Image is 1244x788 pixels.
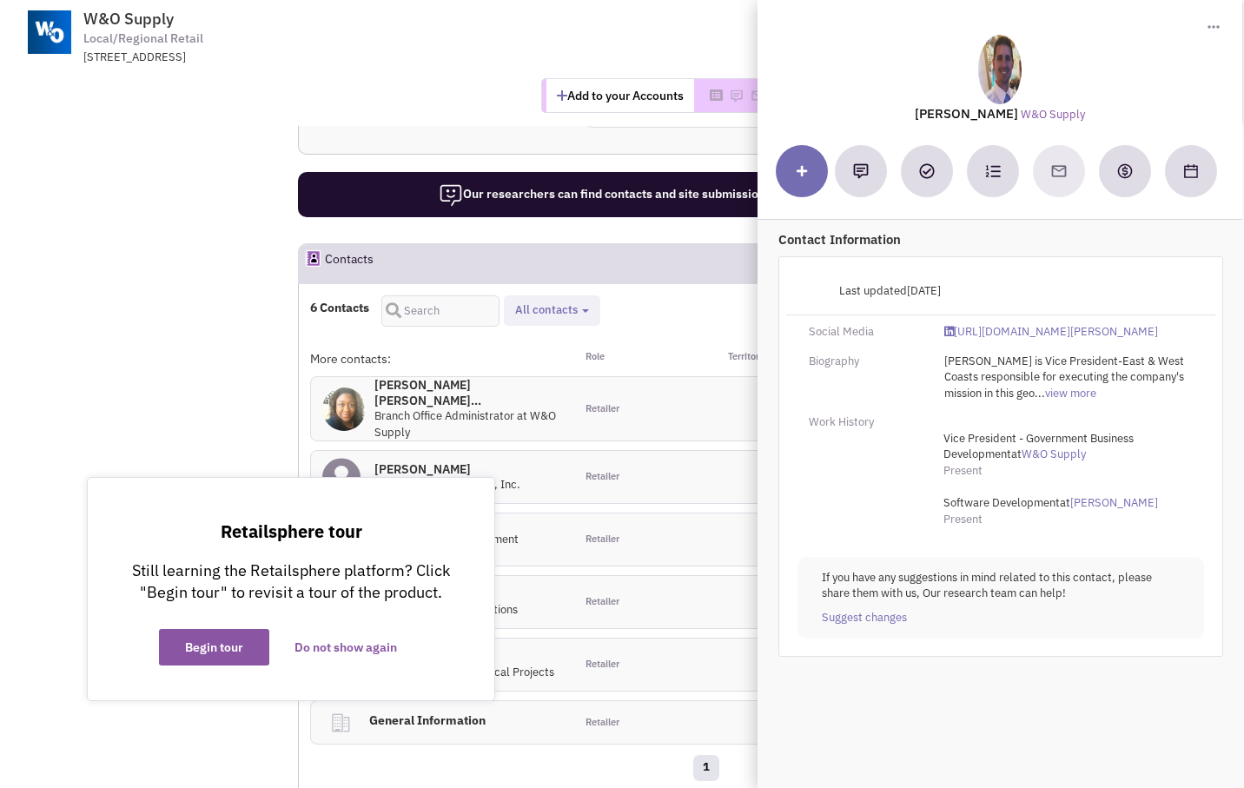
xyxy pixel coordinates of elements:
div: Last updated [797,275,952,308]
h4: 6 Contacts [310,300,369,315]
span: [PERSON_NAME] is Vice President-East & West Coasts responsible for executing the company's missio... [944,354,1184,401]
span: Retailer [586,533,619,546]
span: Vice President - Government Business Development [943,431,1134,462]
span: Our researchers can find contacts and site submission requirements [439,186,844,202]
span: Present [943,463,983,478]
img: Please add to your accounts [751,89,764,103]
span: Local/Regional Retail [83,30,203,48]
img: Add a Task [919,163,935,179]
input: Search [381,295,500,327]
div: Role [574,350,706,368]
button: Do not show again [268,629,423,665]
button: Begin tour [159,629,269,665]
button: Add to your Accounts [546,79,694,112]
a: 1 [693,755,719,781]
a: Suggest changes [822,610,907,626]
span: at [943,431,1134,462]
span: Retailer [586,402,619,416]
span: Branch Office Administrator at W&O Supply [374,408,556,440]
div: [STREET_ADDRESS] [83,50,537,66]
span: Software Development [943,495,1060,510]
a: W&O Supply [1021,107,1085,123]
span: Retailer [586,595,619,609]
a: [PERSON_NAME] [1070,495,1158,512]
h4: [PERSON_NAME] [PERSON_NAME]... [374,377,563,408]
img: Subscribe to a cadence [985,163,1001,179]
p: Contact Information [778,230,1223,248]
lable: [PERSON_NAME] [915,105,1018,122]
span: Retailer [586,658,619,672]
h4: General Information [363,701,545,739]
span: Present [943,512,983,526]
img: jnO7wajGyUaW1aUr_NcIuQ.jpg [978,35,1022,104]
a: view more [1045,386,1096,402]
h4: [PERSON_NAME] [374,461,520,477]
img: clarity_building-linegeneral.png [329,712,352,734]
a: [URL][DOMAIN_NAME][PERSON_NAME] [944,324,1158,341]
div: Work History [797,414,933,431]
img: icon-researcher-20.png [439,183,463,208]
p: Still learning the Retailsphere platform? Click "Begin tour" to revisit a tour of the product. [122,560,460,603]
img: w6H9zmOIske2_xtyU09JYQ.jpg [322,387,366,431]
span: at [943,495,1158,510]
img: Schedule a Meeting [1184,164,1198,178]
span: Retailer [586,716,619,730]
img: Please add to your accounts [730,89,744,103]
span: Retailer [586,470,619,484]
span: [DATE] [907,283,941,298]
h2: Contacts [325,244,374,282]
button: All contacts [510,301,594,320]
div: Biography [797,354,933,370]
p: Retailsphere tour [122,521,460,542]
div: Territories [705,350,837,368]
span: All contacts [515,302,578,317]
span: W&O Supply [83,9,174,29]
img: Create a deal [1116,162,1134,180]
div: Social Media [797,324,933,341]
img: Add a note [853,163,869,179]
div: More contacts: [310,350,574,368]
a: W&O Supply [1022,447,1086,463]
p: If you have any suggestions in mind related to this contact, please share them with us, Our resea... [822,570,1180,602]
